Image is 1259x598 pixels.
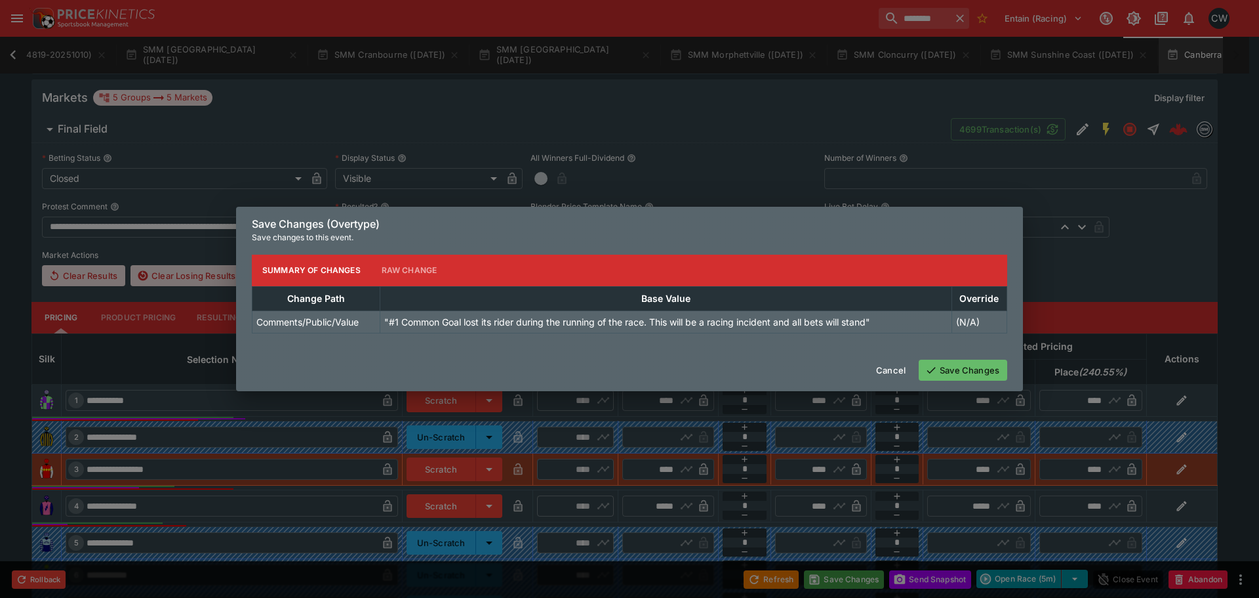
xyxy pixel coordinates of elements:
[380,286,951,310] th: Base Value
[252,286,380,310] th: Change Path
[252,255,371,286] button: Summary of Changes
[868,360,913,381] button: Cancel
[380,310,951,333] td: "#1 Common Goal lost its rider during the running of the race. This will be a racing incident and...
[951,286,1007,310] th: Override
[256,315,359,329] p: Comments/Public/Value
[919,360,1007,381] button: Save Changes
[252,231,1007,244] p: Save changes to this event.
[252,217,1007,231] h6: Save Changes (Overtype)
[951,310,1007,333] td: (N/A)
[371,255,448,286] button: Raw Change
